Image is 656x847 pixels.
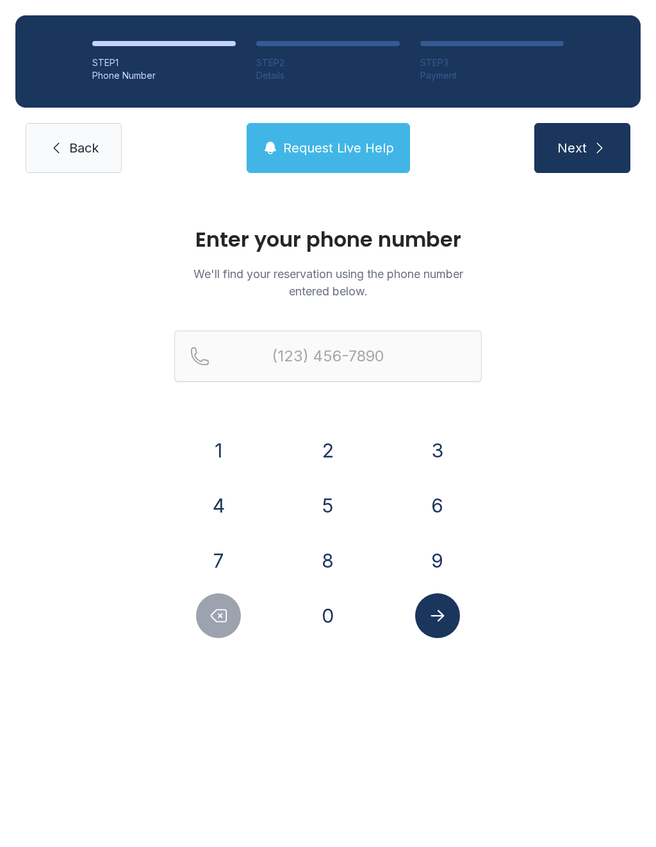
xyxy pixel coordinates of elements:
[92,69,236,82] div: Phone Number
[415,593,460,638] button: Submit lookup form
[306,483,350,528] button: 5
[557,139,587,157] span: Next
[174,229,482,250] h1: Enter your phone number
[69,139,99,157] span: Back
[306,428,350,473] button: 2
[415,428,460,473] button: 3
[283,139,394,157] span: Request Live Help
[174,265,482,300] p: We'll find your reservation using the phone number entered below.
[196,483,241,528] button: 4
[196,428,241,473] button: 1
[415,538,460,583] button: 9
[415,483,460,528] button: 6
[256,56,400,69] div: STEP 2
[306,593,350,638] button: 0
[174,331,482,382] input: Reservation phone number
[306,538,350,583] button: 8
[420,69,564,82] div: Payment
[256,69,400,82] div: Details
[420,56,564,69] div: STEP 3
[92,56,236,69] div: STEP 1
[196,538,241,583] button: 7
[196,593,241,638] button: Delete number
